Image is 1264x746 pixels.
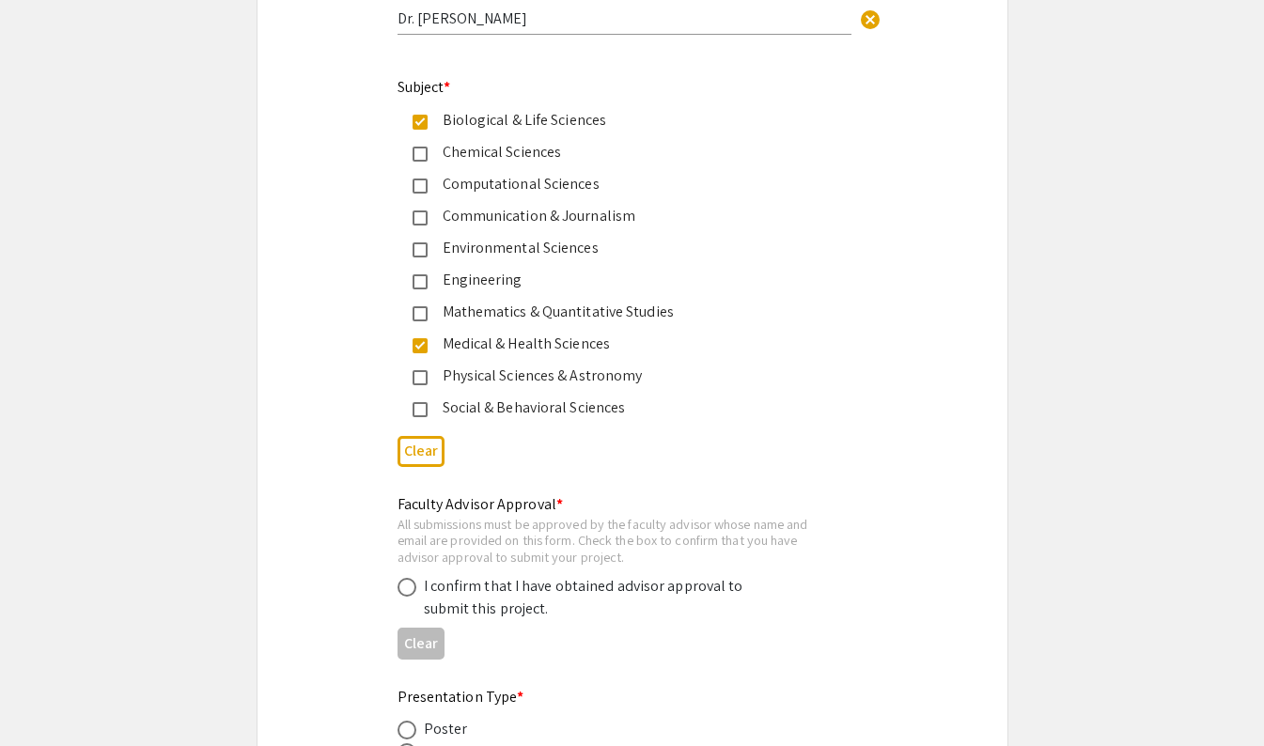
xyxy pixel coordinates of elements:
[398,516,837,566] div: All submissions must be approved by the faculty advisor whose name and email are provided on this...
[398,8,851,28] input: Type Here
[14,661,80,732] iframe: Chat
[428,269,822,291] div: Engineering
[424,718,468,740] div: Poster
[428,237,822,259] div: Environmental Sciences
[428,173,822,195] div: Computational Sciences
[398,436,445,467] button: Clear
[428,109,822,132] div: Biological & Life Sciences
[859,8,882,31] span: cancel
[424,575,753,620] div: I confirm that I have obtained advisor approval to submit this project.
[428,141,822,163] div: Chemical Sciences
[398,77,451,97] mat-label: Subject
[428,396,822,419] div: Social & Behavioral Sciences
[398,494,564,514] mat-label: Faculty Advisor Approval
[398,628,445,659] button: Clear
[428,333,822,355] div: Medical & Health Sciences
[428,365,822,387] div: Physical Sciences & Astronomy
[398,687,524,707] mat-label: Presentation Type
[428,205,822,227] div: Communication & Journalism
[428,301,822,323] div: Mathematics & Quantitative Studies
